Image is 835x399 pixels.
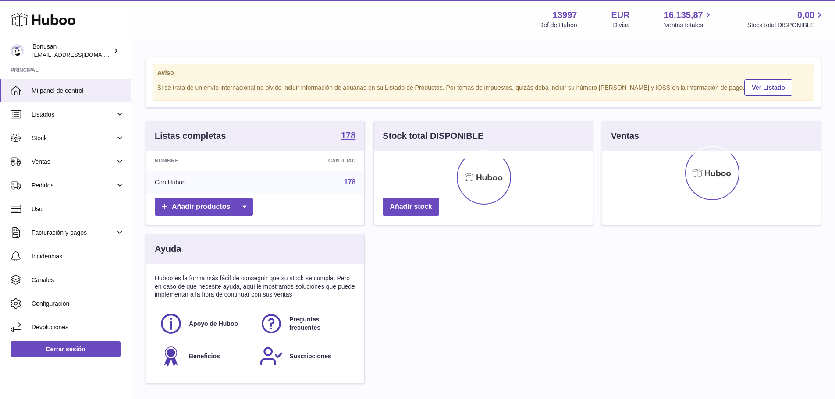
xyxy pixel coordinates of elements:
span: Mi panel de control [32,87,124,95]
div: Ref de Huboo [539,21,577,29]
span: Stock [32,134,115,142]
h3: Listas completas [155,130,226,142]
span: Stock total DISPONIBLE [747,21,824,29]
a: Añadir productos [155,198,253,216]
a: Beneficios [159,344,251,368]
span: Incidencias [32,252,124,261]
span: Canales [32,276,124,284]
a: Cerrar sesión [11,341,121,357]
p: Huboo es la forma más fácil de conseguir que su stock se cumpla. Pero en caso de que necesite ayu... [155,274,355,299]
span: Beneficios [189,352,220,360]
span: Facturación y pagos [32,229,115,237]
img: info@bonusan.es [11,44,24,57]
span: [EMAIL_ADDRESS][DOMAIN_NAME] [32,51,129,58]
a: 178 [344,178,356,186]
h3: Ventas [611,130,639,142]
h3: Stock total DISPONIBLE [383,130,483,142]
h3: Ayuda [155,243,181,255]
a: 178 [341,131,355,141]
strong: EUR [611,9,629,21]
a: 0,00 Stock total DISPONIBLE [747,9,824,29]
span: Apoyo de Huboo [189,320,238,328]
a: Preguntas frecuentes [259,312,351,335]
a: Apoyo de Huboo [159,312,251,335]
span: Listados [32,110,115,119]
span: Configuración [32,300,124,308]
span: 0,00 [797,9,814,21]
span: Pedidos [32,181,115,190]
span: Devoluciones [32,323,124,332]
span: Uso [32,205,124,213]
strong: Aviso [157,69,809,77]
div: Bonusan [32,42,111,59]
div: Divisa [613,21,630,29]
a: 16.135,87 Ventas totales [664,9,713,29]
strong: 178 [341,131,355,140]
a: Ver Listado [744,79,792,96]
span: Ventas totales [664,21,713,29]
a: Suscripciones [259,344,351,368]
a: Añadir stock [383,198,439,216]
th: Nombre [146,151,259,171]
span: 16.135,87 [664,9,703,21]
span: Ventas [32,158,115,166]
th: Cantidad [259,151,365,171]
td: Con Huboo [146,171,259,194]
span: Suscripciones [289,352,331,360]
strong: 13997 [553,9,577,21]
div: Si se trata de un envío internacional no olvide incluir información de aduanas en su Listado de P... [157,78,809,96]
span: Preguntas frecuentes [289,315,350,332]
